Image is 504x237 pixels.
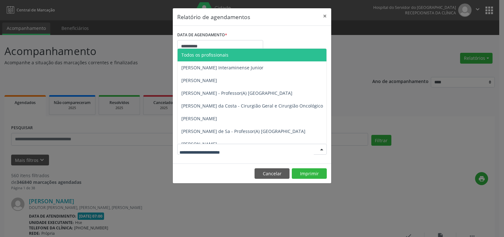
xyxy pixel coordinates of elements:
label: DATA DE AGENDAMENTO [177,30,227,40]
span: [PERSON_NAME] Interaminense Junior [181,65,263,71]
span: [PERSON_NAME] [181,77,217,83]
h5: Relatório de agendamentos [177,13,250,21]
span: [PERSON_NAME] - Professor(A) [GEOGRAPHIC_DATA] [181,90,292,96]
button: Imprimir [292,168,327,179]
span: [PERSON_NAME] de Sa - Professor(A) [GEOGRAPHIC_DATA] [181,128,305,134]
span: Todos os profissionais [181,52,228,58]
button: Cancelar [255,168,290,179]
span: [PERSON_NAME] da Costa - Cirurgião Geral e Cirurgião Oncológico [181,103,323,109]
span: [PERSON_NAME] [181,115,217,122]
span: [PERSON_NAME] [181,141,217,147]
button: Close [318,8,331,24]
